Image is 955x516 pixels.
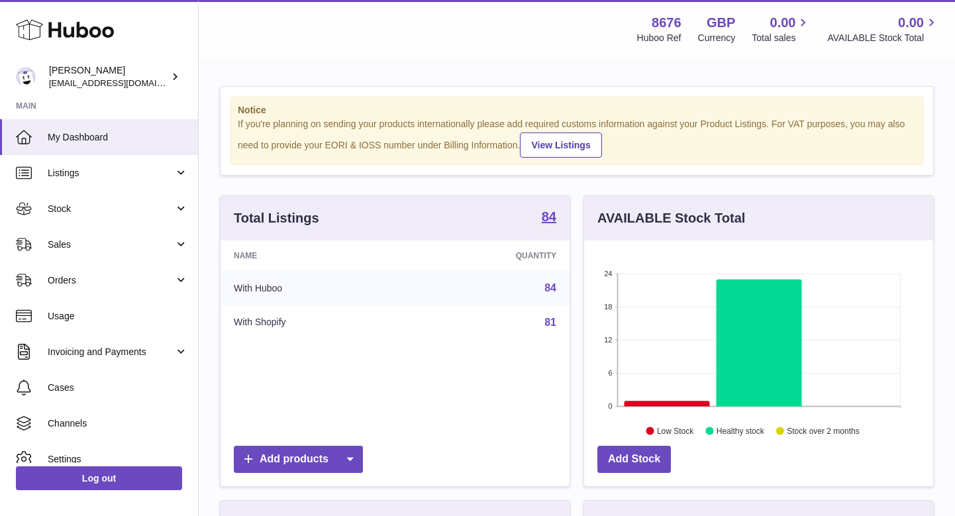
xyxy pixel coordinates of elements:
[221,240,409,271] th: Name
[48,131,188,144] span: My Dashboard
[409,240,570,271] th: Quantity
[48,382,188,394] span: Cases
[827,14,939,44] a: 0.00 AVAILABLE Stock Total
[238,118,916,158] div: If you're planning on sending your products internationally please add required customs informati...
[604,303,612,311] text: 18
[707,14,735,32] strong: GBP
[717,426,765,435] text: Healthy stock
[608,369,612,377] text: 6
[752,32,811,44] span: Total sales
[544,282,556,293] a: 84
[16,466,182,490] a: Log out
[542,210,556,223] strong: 84
[542,210,556,226] a: 84
[48,238,174,251] span: Sales
[752,14,811,44] a: 0.00 Total sales
[604,336,612,344] text: 12
[637,32,681,44] div: Huboo Ref
[234,446,363,473] a: Add products
[608,402,612,410] text: 0
[604,270,612,278] text: 24
[49,77,195,88] span: [EMAIL_ADDRESS][DOMAIN_NAME]
[238,104,916,117] strong: Notice
[221,271,409,305] td: With Huboo
[48,417,188,430] span: Channels
[234,209,319,227] h3: Total Listings
[597,446,671,473] a: Add Stock
[544,317,556,328] a: 81
[48,310,188,323] span: Usage
[520,132,601,158] a: View Listings
[16,67,36,87] img: hello@inoby.co.uk
[48,203,174,215] span: Stock
[787,426,859,435] text: Stock over 2 months
[48,453,188,466] span: Settings
[49,64,168,89] div: [PERSON_NAME]
[770,14,796,32] span: 0.00
[657,426,694,435] text: Low Stock
[48,167,174,180] span: Listings
[221,305,409,340] td: With Shopify
[48,274,174,287] span: Orders
[698,32,736,44] div: Currency
[597,209,745,227] h3: AVAILABLE Stock Total
[827,32,939,44] span: AVAILABLE Stock Total
[898,14,924,32] span: 0.00
[652,14,681,32] strong: 8676
[48,346,174,358] span: Invoicing and Payments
